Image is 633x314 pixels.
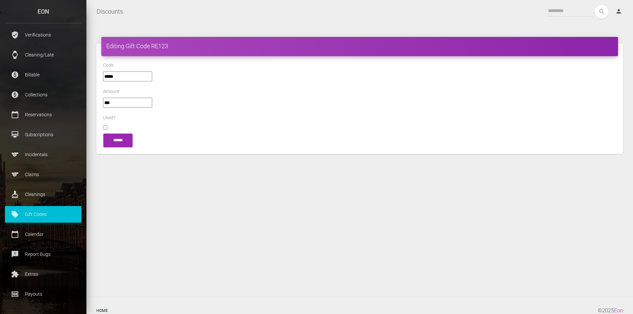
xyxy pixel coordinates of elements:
[10,269,76,279] p: Extras
[5,266,81,282] a: extension Extras
[5,206,81,223] a: local_offer Gift Codes
[10,150,76,159] p: Incidentals
[10,209,76,219] p: Gift Codes
[10,189,76,199] p: Cleanings
[10,130,76,140] p: Subscriptions
[5,186,81,203] a: cleaning_services Cleanings
[10,289,76,299] p: Payouts
[5,106,81,123] a: calendar_today Reservations
[5,286,81,302] a: money Payouts
[103,62,114,69] label: Code
[103,88,120,95] label: Amount
[5,126,81,143] a: card_membership Subscriptions
[5,166,81,183] a: sports Claims
[103,115,116,121] label: Used?
[10,70,76,80] p: Billable
[5,27,81,43] a: verified_user Verifications
[10,90,76,100] p: Collections
[5,66,81,83] a: paid Billable
[97,3,123,20] a: Discounts
[5,226,81,243] a: calendar_today Calendar
[5,246,81,262] a: feedback Report Bugs
[106,42,613,50] h4: Editing Gift Code RE123
[10,110,76,120] p: Reservations
[10,249,76,259] p: Report Bugs
[5,47,81,63] a: watch Cleaning/Late
[614,307,623,314] a: Eon
[5,86,81,103] a: paid Collections
[610,5,628,18] a: person
[10,30,76,40] p: Verifications
[595,5,608,19] button: search
[615,8,622,15] i: person
[10,50,76,60] p: Cleaning/Late
[10,229,76,239] p: Calendar
[5,146,81,163] a: sports Incidentals
[10,169,76,179] p: Claims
